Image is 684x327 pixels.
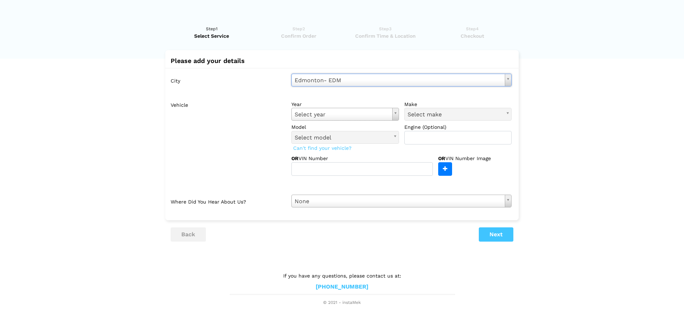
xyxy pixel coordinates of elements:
h2: Please add your details [171,57,513,64]
span: Edmonton- EDM [295,76,502,85]
span: Confirm Order [258,32,340,39]
a: Edmonton- EDM [291,74,512,86]
label: Engine (Optional) [404,123,512,131]
span: © 2021 - instaMek [230,300,454,306]
a: Step3 [344,25,426,39]
a: [PHONE_NUMBER] [316,283,368,291]
label: Vehicle [171,98,286,176]
label: City [171,74,286,86]
label: VIN Number Image [438,155,506,162]
span: Confirm Time & Location [344,32,426,39]
a: Select model [291,131,399,144]
span: Select make [408,110,502,119]
button: Next [479,227,513,242]
label: Where did you hear about us? [171,195,286,207]
a: Select year [291,108,399,121]
a: Step4 [431,25,513,39]
span: None [295,197,502,206]
span: Select model [295,133,389,142]
span: Checkout [431,32,513,39]
label: model [291,123,399,131]
button: back [171,227,206,242]
p: If you have any questions, please contact us at: [230,272,454,280]
label: make [404,101,512,108]
strong: OR [291,155,299,161]
a: Select make [404,108,512,121]
span: Select Service [171,32,253,39]
strong: OR [438,155,445,161]
span: Select year [295,110,389,119]
a: None [291,195,512,207]
a: Step1 [171,25,253,39]
span: Can't find your vehicle? [291,143,353,153]
label: year [291,101,399,108]
a: Step2 [258,25,340,39]
label: VIN Number [291,155,350,162]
